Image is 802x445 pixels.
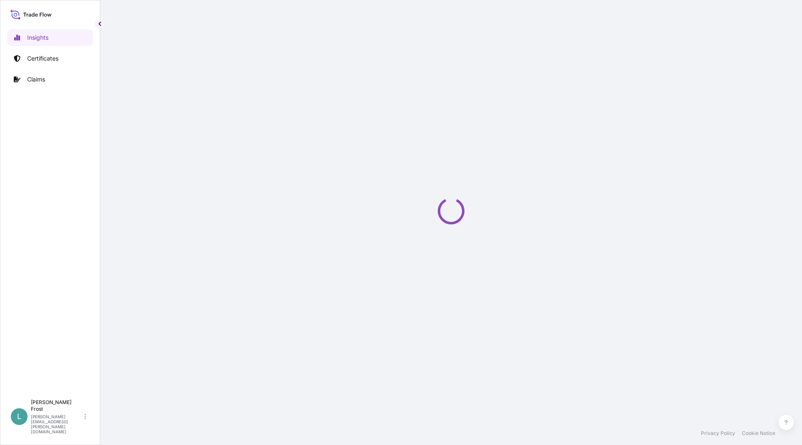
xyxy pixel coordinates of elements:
p: Claims [27,75,45,84]
a: Certificates [7,50,93,67]
a: Claims [7,71,93,88]
p: Certificates [27,54,58,63]
p: [PERSON_NAME] Frost [31,399,83,412]
p: [PERSON_NAME][EMAIL_ADDRESS][PERSON_NAME][DOMAIN_NAME] [31,414,83,434]
p: Insights [27,33,48,42]
a: Privacy Policy [701,430,735,437]
a: Cookie Notice [742,430,775,437]
span: L [17,412,21,421]
a: Insights [7,29,93,46]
